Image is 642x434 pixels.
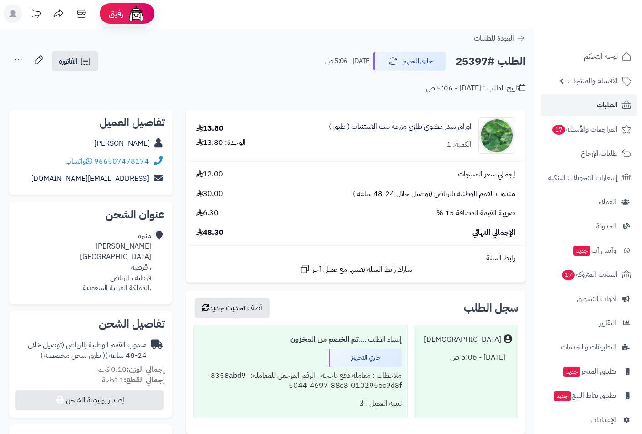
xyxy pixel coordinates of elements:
[474,33,525,44] a: العودة للطلبات
[573,244,616,257] span: وآتس آب
[541,215,637,237] a: المدونة
[426,83,525,94] div: تاريخ الطلب : [DATE] - 5:06 ص
[127,5,145,23] img: ai-face.png
[541,409,637,431] a: الإعدادات
[65,156,92,167] a: واتساب
[196,138,246,148] div: الوحدة: 13.80
[554,391,571,401] span: جديد
[479,117,515,154] img: 1754485075-Screenshot_28-90x90.png
[102,375,165,386] small: 1 قطعة
[599,317,616,329] span: التقارير
[568,74,618,87] span: الأقسام والمنتجات
[24,5,47,25] a: تحديثات المنصة
[94,138,150,149] a: [PERSON_NAME]
[580,16,633,36] img: logo-2.png
[472,228,515,238] span: الإجمالي النهائي
[52,51,98,71] a: الفاتورة
[541,264,637,286] a: السلات المتروكة17
[329,349,402,367] div: جاري التجهيز
[420,349,512,366] div: [DATE] - 5:06 ص
[59,56,78,67] span: الفاتورة
[541,46,637,68] a: لوحة التحكم
[541,336,637,358] a: التطبيقات والخدمات
[581,147,618,160] span: طلبات الإرجاع
[196,228,223,238] span: 48.30
[436,208,515,218] span: ضريبة القيمة المضافة 15 %
[561,268,618,281] span: السلات المتروكة
[325,57,371,66] small: [DATE] - 5:06 ص
[541,312,637,334] a: التقارير
[15,390,164,410] button: إصدار بوليصة الشحن
[597,99,618,111] span: الطلبات
[196,169,223,180] span: 12.00
[31,173,149,184] a: [EMAIL_ADDRESS][DOMAIN_NAME]
[195,298,270,318] button: أضف تحديث جديد
[590,413,616,426] span: الإعدادات
[541,288,637,310] a: أدوات التسويق
[199,395,402,413] div: تنبيه العميل : لا
[446,139,472,150] div: الكمية: 1
[561,341,616,354] span: التطبيقات والخدمات
[127,364,165,375] strong: إجمالي الوزن:
[464,302,518,313] h3: سجل الطلب
[552,124,566,135] span: 17
[16,209,165,220] h2: عنوان الشحن
[94,156,149,167] a: 966507478174
[16,117,165,128] h2: تفاصيل العميل
[353,189,515,199] span: مندوب القمم الوطنية بالرياض (توصيل خلال 24-48 ساعه )
[16,340,147,361] div: مندوب القمم الوطنية بالرياض (توصيل خلال 24-48 ساعه )
[456,52,525,71] h2: الطلب #25397
[599,196,616,208] span: العملاء
[424,334,501,345] div: [DEMOGRAPHIC_DATA]
[541,191,637,213] a: العملاء
[541,239,637,261] a: وآتس آبجديد
[97,364,165,375] small: 0.10 كجم
[541,94,637,116] a: الطلبات
[299,264,412,275] a: شارك رابط السلة نفسها مع عميل آخر
[196,189,223,199] span: 30.00
[373,52,446,71] button: جاري التجهيز
[577,292,616,305] span: أدوات التسويق
[124,375,165,386] strong: إجمالي القطع:
[541,167,637,189] a: إشعارات التحويلات البنكية
[196,208,218,218] span: 6.30
[474,33,514,44] span: العودة للطلبات
[40,350,105,361] span: ( طرق شحن مخصصة )
[548,171,618,184] span: إشعارات التحويلات البنكية
[80,231,151,293] div: منيره [PERSON_NAME] [GEOGRAPHIC_DATA] ، قرطبه قرطبه ، الرياض .المملكة العربية السعودية
[16,318,165,329] h2: تفاصيل الشحن
[563,367,580,377] span: جديد
[541,385,637,407] a: تطبيق نقاط البيعجديد
[596,220,616,233] span: المدونة
[584,50,618,63] span: لوحة التحكم
[541,360,637,382] a: تطبيق المتجرجديد
[290,334,359,345] b: تم الخصم من المخزون
[190,253,522,264] div: رابط السلة
[553,389,616,402] span: تطبيق نقاط البيع
[541,118,637,140] a: المراجعات والأسئلة17
[541,143,637,164] a: طلبات الإرجاع
[552,123,618,136] span: المراجعات والأسئلة
[199,367,402,395] div: ملاحظات : معاملة دفع ناجحة ، الرقم المرجعي للمعاملة: 8358abd9-5044-4697-88c8-010295ec9d8f
[199,331,402,349] div: إنشاء الطلب ....
[562,270,575,280] span: 17
[196,123,223,134] div: 13.80
[329,122,472,132] a: اوراق سدر عضوي طازج مزرعة بيت الاستنبات ( طبق )
[573,246,590,256] span: جديد
[109,8,123,19] span: رفيق
[562,365,616,378] span: تطبيق المتجر
[313,265,412,275] span: شارك رابط السلة نفسها مع عميل آخر
[458,169,515,180] span: إجمالي سعر المنتجات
